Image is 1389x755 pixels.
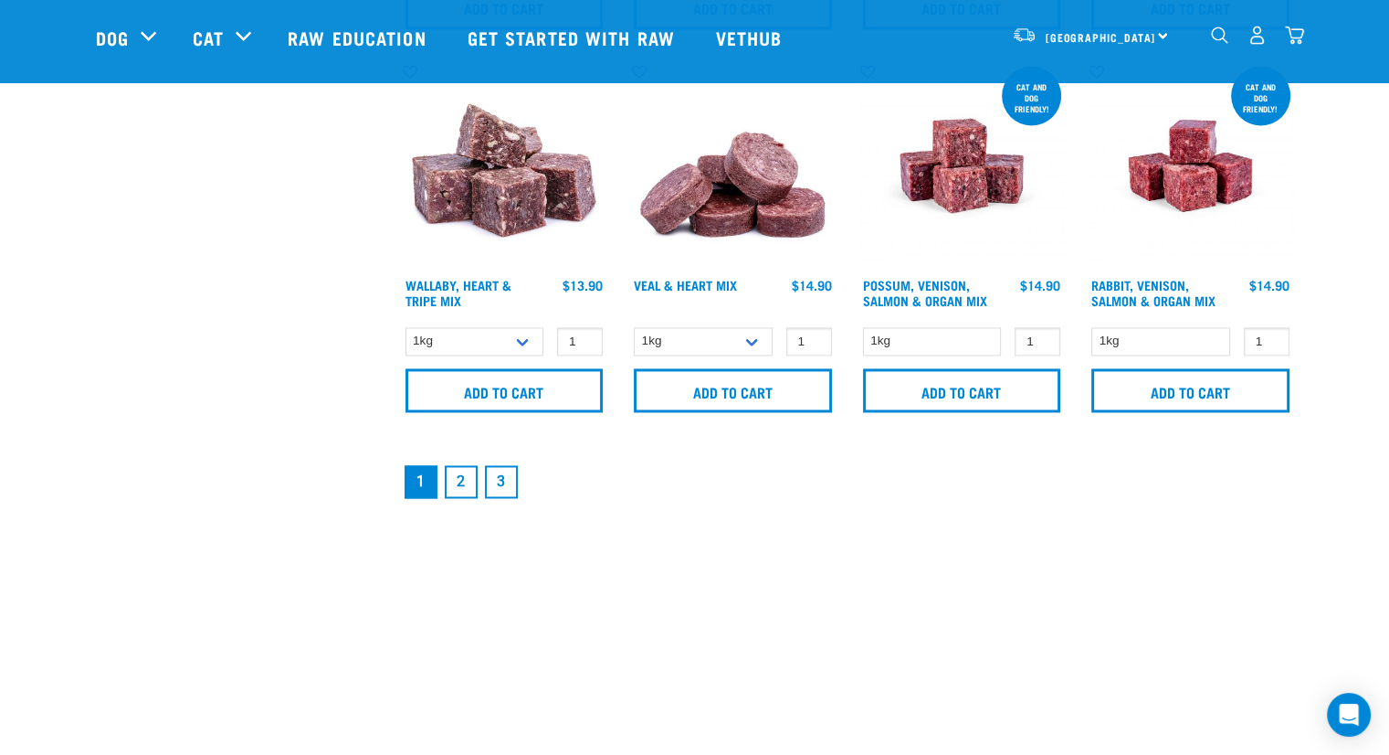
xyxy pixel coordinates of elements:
div: Cat and dog friendly! [1231,73,1290,122]
img: van-moving.png [1012,27,1036,43]
div: $14.90 [792,278,832,292]
nav: pagination [401,462,1294,502]
img: user.png [1247,26,1267,45]
div: $14.90 [1020,278,1060,292]
input: 1 [786,327,832,356]
a: Wallaby, Heart & Tripe Mix [405,282,511,303]
img: home-icon@2x.png [1285,26,1304,45]
input: Add to cart [405,368,604,412]
div: $14.90 [1249,278,1289,292]
a: Possum, Venison, Salmon & Organ Mix [863,282,987,303]
a: Page 1 [405,465,437,498]
span: [GEOGRAPHIC_DATA] [1046,34,1156,40]
img: 1152 Veal Heart Medallions 01 [629,62,837,270]
a: Dog [96,24,129,51]
a: Goto page 2 [445,465,478,498]
a: Cat [193,24,224,51]
a: Raw Education [269,1,448,74]
div: $13.90 [563,278,603,292]
input: 1 [1015,327,1060,356]
a: Vethub [698,1,805,74]
div: cat and dog friendly! [1002,73,1061,122]
input: 1 [557,327,603,356]
a: Rabbit, Venison, Salmon & Organ Mix [1091,282,1215,303]
img: Possum Venison Salmon Organ 1626 [858,62,1066,270]
input: 1 [1244,327,1289,356]
img: Rabbit Venison Salmon Organ 1688 [1087,62,1294,270]
input: Add to cart [634,368,832,412]
input: Add to cart [863,368,1061,412]
a: Get started with Raw [449,1,698,74]
div: Open Intercom Messenger [1327,693,1371,737]
a: Goto page 3 [485,465,518,498]
a: Veal & Heart Mix [634,282,737,288]
input: Add to cart [1091,368,1289,412]
img: 1174 Wallaby Heart Tripe Mix 01 [401,62,608,270]
img: home-icon-1@2x.png [1211,27,1228,44]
